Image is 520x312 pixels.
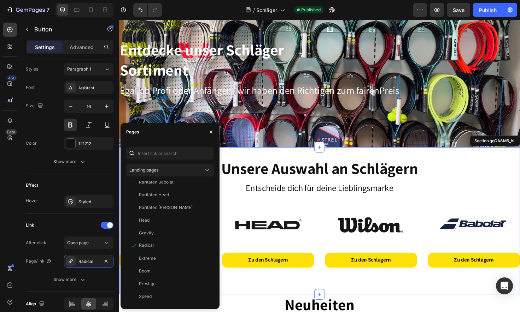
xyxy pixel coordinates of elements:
[78,258,99,265] div: Radical
[301,7,321,13] span: Published
[453,7,465,13] span: Save
[26,240,46,246] div: After click
[473,3,503,17] button: Publish
[126,129,139,135] div: Pages
[78,199,112,205] div: Styled
[3,3,53,17] button: 7
[355,249,397,259] div: Zu den Schlägern
[119,20,520,312] iframe: Design area
[139,217,150,223] div: Head
[175,291,249,312] span: Neuheiten
[78,85,112,91] div: Assistant
[126,164,214,176] button: Landing pages
[28,249,70,259] div: Zu den Schlägern
[67,240,89,245] span: Open page
[26,222,34,228] div: Link
[246,249,288,259] div: Zu den Schlägern
[137,249,179,259] div: Zu den Schlägern
[26,299,46,309] div: Align
[5,129,17,135] div: Beta
[218,246,315,262] a: Zu den Schlägern
[139,230,154,236] div: Gravity
[139,268,151,274] div: Boom
[34,25,94,34] p: Button
[26,273,113,286] button: Show more
[139,242,154,248] div: Radical
[139,293,152,300] div: Speed
[64,63,113,76] button: Paragraph 1
[53,158,86,165] div: Show more
[134,172,290,184] span: Entscheide dich für deine Lieblingsmarke
[26,66,38,72] div: Styles
[78,140,112,147] div: 121212
[26,101,45,111] div: Size
[327,246,424,262] a: Zu den Schlägern
[139,204,193,211] div: Raritäten [PERSON_NAME]
[374,125,421,131] div: Section gqCA8M6_hL
[139,281,156,287] div: Prestige
[256,6,277,14] span: Schläger
[479,6,497,14] div: Publish
[26,155,113,168] button: Show more
[253,6,255,14] span: /
[139,192,169,198] div: Raritäten Head
[1,147,423,168] p: Unsere Auswahl an Schlägern
[133,3,162,17] div: Undo/Redo
[64,236,113,249] button: Open page
[35,43,55,51] p: Settings
[26,198,38,204] div: Hover
[126,147,214,160] input: Insert link or search
[70,43,94,51] p: Advanced
[496,277,513,294] div: Open Intercom Messenger
[46,6,49,14] p: 7
[67,66,91,72] span: Paragraph 1
[447,3,470,17] button: Save
[26,84,35,91] div: Font
[26,140,37,146] div: Color
[26,182,38,188] div: Effect
[7,75,17,81] div: 450
[26,258,52,264] div: Page/link
[109,246,206,262] a: Zu den Schlägern
[129,167,158,173] span: Landing pages
[139,255,156,262] div: Extreme
[53,276,86,283] div: Show more
[139,179,174,185] div: Raritäten Babolat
